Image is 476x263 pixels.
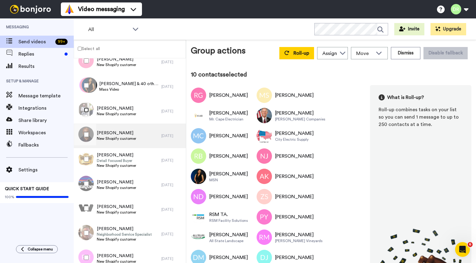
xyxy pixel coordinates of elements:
[209,238,248,243] div: All State Landscape
[191,230,206,245] img: Image of Jacob Neault
[161,232,183,237] div: [DATE]
[209,117,248,122] div: Mr. Cape Electrician
[55,39,68,45] div: 99 +
[394,23,424,35] button: Invite
[356,50,373,57] span: Move
[16,245,58,253] button: Collapse menu
[209,109,248,117] div: [PERSON_NAME]
[257,108,272,123] img: Image of Joe Wilson
[275,117,325,122] div: [PERSON_NAME] Companies
[322,50,337,57] div: Assign
[5,187,49,191] span: QUICK START GUIDE
[275,92,314,99] div: [PERSON_NAME]
[88,26,129,33] span: All
[97,237,152,242] span: New Shopify customer
[97,253,136,259] span: [PERSON_NAME]
[97,112,136,116] span: New Shopify customer
[209,193,248,200] div: [PERSON_NAME]
[97,56,136,62] span: [PERSON_NAME]
[257,230,272,245] img: Image of Rick Moshin
[18,50,62,58] span: Replies
[257,209,272,225] img: Image of Ping Yu
[97,226,152,232] span: [PERSON_NAME]
[275,254,314,261] div: [PERSON_NAME]
[257,88,272,103] img: Image of Malcolm Sabot
[99,81,158,87] span: [PERSON_NAME] & 40 others
[423,47,468,59] button: Disable fallback
[99,87,158,92] span: Mass Video
[293,51,309,56] span: Roll-up
[18,129,74,136] span: Workspaces
[161,133,183,138] div: [DATE]
[18,38,53,45] span: Send videos
[161,109,183,114] div: [DATE]
[209,211,248,218] div: RSM TA.
[455,242,470,257] iframe: Intercom live chat
[18,104,74,112] span: Integrations
[468,242,473,247] span: 6
[18,63,74,70] span: Results
[97,179,136,185] span: [PERSON_NAME]
[191,209,206,225] img: Image of RSM TA.
[65,4,74,14] img: vm-color.svg
[209,170,248,178] div: [PERSON_NAME]
[275,193,314,200] div: [PERSON_NAME]
[209,152,248,160] div: [PERSON_NAME]
[97,136,136,141] span: New Shopify customer
[275,213,314,221] div: [PERSON_NAME]
[161,158,183,163] div: [DATE]
[209,132,248,139] div: [PERSON_NAME]
[431,23,466,35] button: Upgrade
[191,70,471,79] div: 10 contacts selected
[209,218,248,223] div: RSM Facility Solutions
[191,128,206,143] img: Image of Matthew Cunningham
[78,47,82,51] input: Select all
[97,152,136,158] span: [PERSON_NAME]
[275,130,314,137] div: [PERSON_NAME]
[191,189,206,204] img: Image of Nahjeen Deurloo
[161,256,183,261] div: [DATE]
[28,247,53,252] span: Collapse menu
[257,189,272,204] img: Image of Zeb Schoen
[97,163,136,168] span: New Shopify customer
[275,231,323,238] div: [PERSON_NAME]
[279,47,314,59] button: Roll-up
[209,254,248,261] div: [PERSON_NAME]
[97,158,136,163] span: Detail focused Buyer
[209,92,248,99] div: [PERSON_NAME]
[161,84,183,89] div: [DATE]
[97,210,136,215] span: New Shopify customer
[209,178,248,183] div: MSN
[379,106,463,128] div: Roll-up combines tasks on your list so you can send 1 message to up to 250 contacts at a time.
[18,117,74,124] span: Share library
[209,231,248,238] div: [PERSON_NAME]
[18,166,74,174] span: Settings
[257,148,272,164] img: Image of Nate Janzen
[275,109,325,117] div: [PERSON_NAME]
[161,207,183,212] div: [DATE]
[257,128,272,143] img: Image of Steve McMahon
[5,194,14,199] span: 100%
[275,173,314,180] div: [PERSON_NAME]
[275,238,323,243] div: [PERSON_NAME] Vineyards
[161,183,183,187] div: [DATE]
[18,92,74,100] span: Message template
[191,88,206,103] img: Image of REBECCA GAFFNEY
[74,45,100,52] label: Select all
[7,5,53,14] img: bj-logo-header-white.svg
[191,45,246,59] div: Group actions
[191,108,206,123] img: Image of Adair Martins Jr
[97,185,136,190] span: New Shopify customer
[97,105,136,112] span: [PERSON_NAME]
[191,169,206,184] img: Image of Shay Williams
[18,141,74,149] span: Fallbacks
[78,5,125,14] span: Video messaging
[275,152,314,160] div: [PERSON_NAME]
[97,62,136,67] span: New Shopify customer
[97,130,136,136] span: [PERSON_NAME]
[275,137,314,142] div: City Electric Supply
[387,94,424,101] span: What is Roll-up?
[391,47,420,59] button: Dismiss
[97,232,152,237] span: Neighborhood Service Specialist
